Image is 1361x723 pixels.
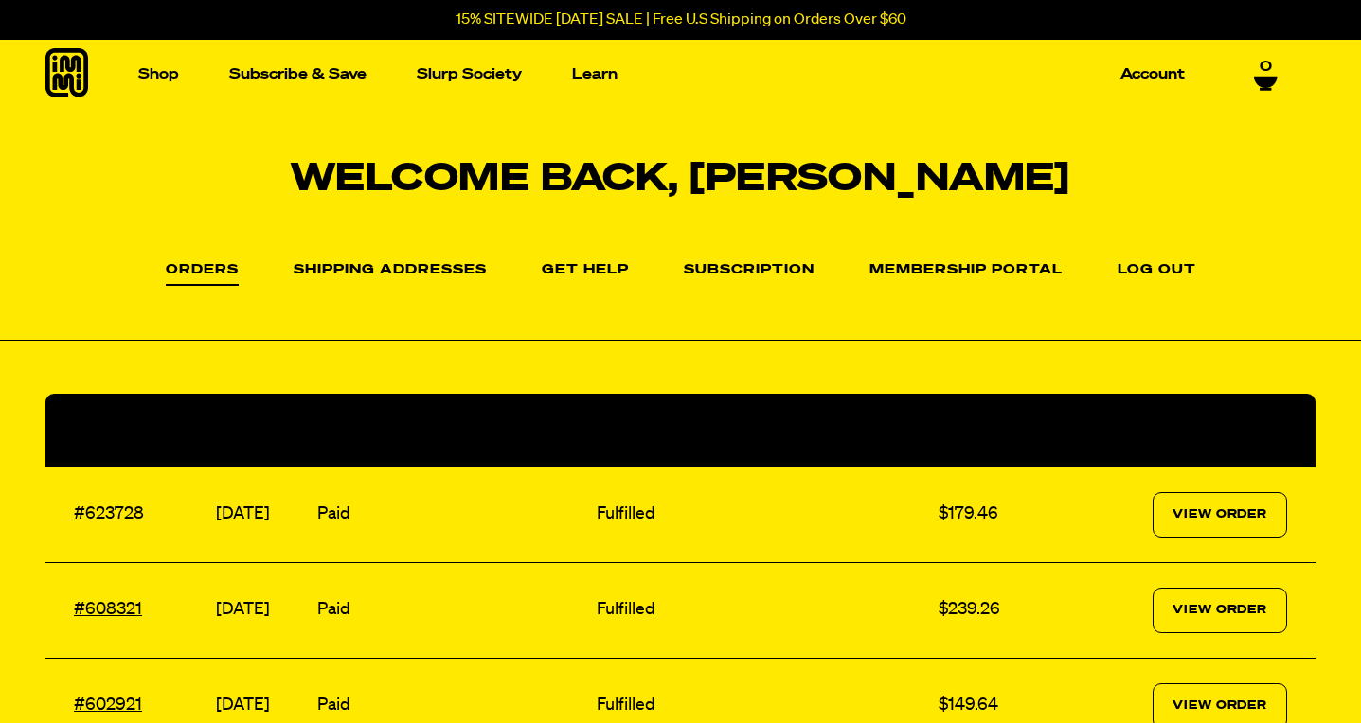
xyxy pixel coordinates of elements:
a: Learn [564,60,625,89]
a: Log out [1118,263,1196,278]
a: View Order [1153,492,1287,538]
td: $179.46 [934,467,1048,563]
th: Date [211,394,313,467]
a: Get Help [542,263,629,278]
td: Fulfilled [592,467,934,563]
td: [DATE] [211,562,313,658]
a: Slurp Society [409,60,529,89]
a: View Order [1153,588,1287,633]
a: #602921 [74,697,142,714]
a: Subscribe & Save [222,60,374,89]
td: Paid [313,467,592,563]
nav: Main navigation [131,40,1192,109]
a: Membership Portal [869,263,1063,278]
span: 0 [1260,59,1272,76]
th: Total [934,394,1048,467]
td: [DATE] [211,467,313,563]
th: Order [45,394,211,467]
a: #623728 [74,505,144,522]
th: Payment Status [313,394,592,467]
a: Shop [131,60,187,89]
a: Orders [166,263,239,286]
th: Fulfillment Status [592,394,934,467]
a: Subscription [684,263,815,278]
a: 0 [1254,59,1278,91]
td: $239.26 [934,562,1048,658]
td: Fulfilled [592,562,934,658]
td: Paid [313,562,592,658]
a: Account [1113,60,1192,89]
p: 15% SITEWIDE [DATE] SALE | Free U.S Shipping on Orders Over $60 [456,11,906,28]
a: #608321 [74,601,142,618]
a: Shipping Addresses [294,263,487,278]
